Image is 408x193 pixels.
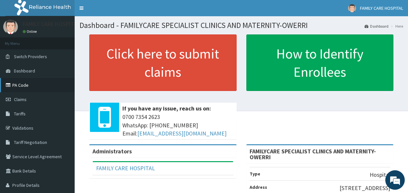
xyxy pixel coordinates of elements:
[34,36,109,45] div: Chat with us now
[250,171,260,177] b: Type
[137,130,227,137] a: [EMAIL_ADDRESS][DOMAIN_NAME]
[106,3,122,19] div: Minimize live chat window
[89,34,237,91] a: Click here to submit claims
[340,184,390,192] p: [STREET_ADDRESS]
[14,54,47,59] span: Switch Providers
[93,148,132,155] b: Administrators
[122,105,211,112] b: If you have any issue, reach us on:
[96,164,155,172] a: FAMILY CARE HOSPITAL
[14,68,35,74] span: Dashboard
[12,32,26,49] img: d_794563401_company_1708531726252_794563401
[370,171,390,179] p: Hospital
[14,96,27,102] span: Claims
[246,34,394,91] a: How to Identify Enrollees
[365,23,389,29] a: Dashboard
[23,29,38,34] a: Online
[348,4,356,12] img: User Image
[80,21,403,30] h1: Dashboard - FAMILYCARE SPECIALIST CLINICS AND MATERNITY-OWERRI
[122,113,233,138] span: 0700 7354 2623 WhatsApp: [PHONE_NUMBER] Email:
[14,111,26,117] span: Tariffs
[14,139,47,145] span: Tariff Negotiation
[3,19,18,34] img: User Image
[23,21,80,27] p: FAMILY CARE HOSPITAL
[360,5,403,11] span: FAMILY CARE HOSPITAL
[3,126,124,149] textarea: Type your message and hit 'Enter'
[38,56,90,122] span: We're online!
[250,184,267,190] b: Address
[250,148,376,161] strong: FAMILYCARE SPECIALIST CLINICS AND MATERNITY-OWERRI
[389,23,403,29] li: Here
